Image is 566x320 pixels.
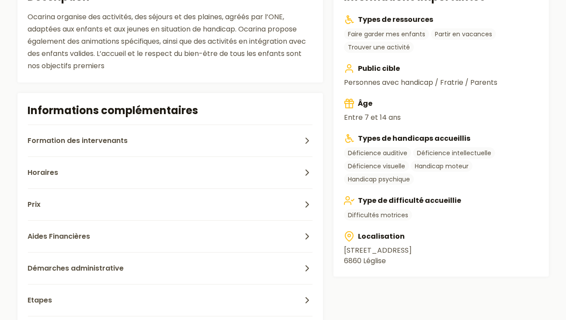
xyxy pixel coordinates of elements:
button: Horaires [28,157,313,188]
h3: Types de ressources [344,14,538,25]
button: Etapes [28,284,313,316]
a: Handicap moteur [411,160,472,172]
a: Handicap psychique [344,174,414,185]
span: Prix [28,199,41,210]
span: Formation des intervenants [28,136,128,146]
div: Ocarina organise des activités, des séjours et des plaines, agréés par l’ONE, adaptées aux enfant... [28,11,313,72]
span: Aides Financières [28,231,90,242]
h3: Types de handicaps accueillis [344,133,538,144]
h3: Âge [344,98,538,109]
span: Démarches administrative [28,263,124,274]
button: Démarches administrative [28,252,313,284]
h3: Localisation [344,231,538,242]
a: Trouver une activité [344,42,414,53]
a: Déficience intellectuelle [413,147,495,159]
button: Prix [28,188,313,220]
a: Partir en vacances [431,28,496,40]
button: Aides Financières [28,220,313,252]
p: Entre 7 et 14 ans [344,112,538,123]
a: Difficultés motrices [344,209,412,221]
h3: Type de difficulté accueillie [344,195,538,206]
p: Personnes avec handicap / Fratrie / Parents [344,77,538,88]
button: Formation des intervenants [28,125,313,157]
a: Faire garder mes enfants [344,28,429,40]
span: Etapes [28,295,52,306]
h3: Public cible [344,63,538,74]
a: Déficience auditive [344,147,411,159]
a: Déficience visuelle [344,160,409,172]
address: [STREET_ADDRESS] 6860 Léglise [344,245,538,266]
span: Horaires [28,167,59,178]
h2: Informations complémentaires [28,104,313,118]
